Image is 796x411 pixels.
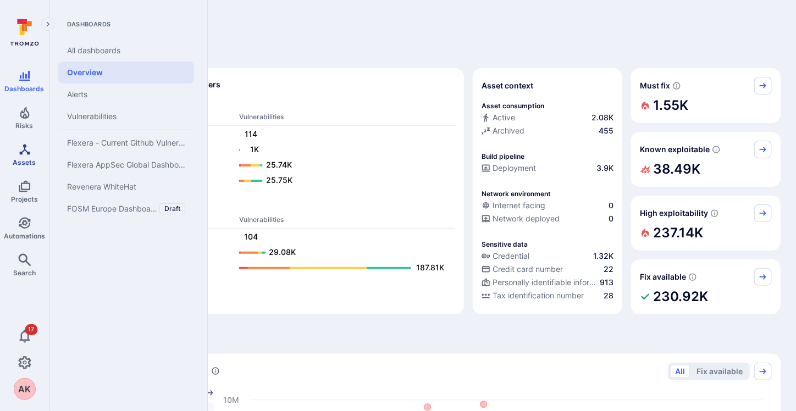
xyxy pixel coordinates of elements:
button: AK [14,378,36,400]
div: Number of vulnerabilities in status 'Open' 'Triaged' and 'In process' grouped by score [211,365,220,377]
span: Internet facing [493,200,545,211]
span: Must fix [640,80,670,91]
a: 187.81K [239,262,444,275]
div: Evidence indicative of processing personally identifiable information [482,277,613,290]
div: Credential [482,251,529,262]
a: Alerts [58,84,194,105]
a: 114 [239,128,444,141]
a: All dashboards [58,40,194,62]
div: Archived [482,125,524,136]
text: 25.74K [267,160,292,169]
span: Projects [11,195,38,203]
p: Sensitive data [482,240,528,248]
p: Build pipeline [482,152,524,160]
a: Network deployed0 [482,213,613,224]
a: 25.74K [239,159,444,172]
span: Archived [493,125,524,136]
span: Dashboards [5,85,45,93]
a: FOSM Europe Dashboard [58,198,194,220]
div: Code repository is archived [482,125,613,138]
text: 10M [223,395,239,404]
a: Overview [58,62,194,84]
svg: Vulnerabilities with fix available [688,273,697,281]
span: 28 [604,290,613,301]
div: Evidence indicative of processing tax identification numbers [482,290,613,303]
svg: Confirmed exploitable by KEV [712,145,721,154]
p: Asset consumption [482,102,544,110]
a: Deployment3.9K [482,163,613,174]
svg: Risk score >=40 , missed SLA [672,81,681,90]
div: Evidence that an asset is internet facing [482,200,613,213]
a: 104 [239,231,444,244]
text: 29.08K [269,247,296,257]
a: Revenera WhiteHat [58,176,194,198]
h2: 1.55K [653,95,688,116]
th: Vulnerabilities [239,112,455,126]
span: Flexera - Current Github Vulnerabilities [67,138,185,148]
svg: EPSS score ≥ 0.7 [710,209,719,218]
span: 913 [600,277,613,288]
div: Configured deployment pipeline [482,163,613,176]
button: Expand navigation menu [41,18,54,31]
a: 29.08K [239,246,444,259]
i: Expand navigation menu [44,20,52,29]
span: Revenera WhiteHat [67,182,136,192]
a: Credit card number22 [482,264,613,275]
span: Ops scanners [74,202,455,210]
span: Active [493,112,515,123]
div: Draft [159,203,185,214]
span: Personally identifiable information (PII) [493,277,598,288]
span: FOSM Europe Dashboard [67,204,157,214]
span: Network deployed [493,213,560,224]
div: Active [482,112,515,123]
a: Flexera AppSec Global Dashboard [58,154,194,176]
div: Commits seen in the last 180 days [482,112,613,125]
span: Known exploitable [640,144,710,155]
span: Prioritize [65,332,781,347]
button: Fix available [692,365,748,378]
span: Fix available [640,271,686,282]
div: Deployment [482,163,536,174]
span: Asset context [482,80,533,91]
a: Internet facing0 [482,200,613,211]
span: Credit card number [493,264,563,275]
span: 0 [609,213,613,224]
div: Must fix [631,68,781,123]
span: 17 [25,324,37,335]
p: Network environment [482,190,551,198]
h2: 38.49K [653,158,700,180]
span: 3.9K [596,163,613,174]
a: Vulnerabilities [58,105,194,127]
span: Tax identification number [493,290,584,301]
div: Credit card number [482,264,563,275]
span: 1.32K [593,251,613,262]
span: Deployment [493,163,536,174]
span: Discover [65,46,781,62]
span: Automations [4,232,45,240]
div: Arun Kumar Nagarajan [14,378,36,400]
span: Search [13,269,36,277]
span: Risks [16,121,34,130]
a: Credential1.32K [482,251,613,262]
span: Dev scanners [74,99,455,108]
h2: 230.92K [653,286,708,308]
span: 0 [609,200,613,211]
a: Archived455 [482,125,613,136]
a: Active2.08K [482,112,613,123]
div: Network deployed [482,213,560,224]
a: 25.75K [239,174,444,187]
button: All [670,365,690,378]
span: Dashboards [58,20,194,29]
span: High exploitability [640,208,708,219]
div: Evidence indicative of handling user or service credentials [482,251,613,264]
span: 455 [599,125,613,136]
div: Personally identifiable information (PII) [482,277,598,288]
div: Evidence indicative of processing credit card numbers [482,264,613,277]
span: Assets [13,158,36,166]
span: Credential [493,251,529,262]
text: 114 [245,129,258,138]
div: Internet facing [482,200,545,211]
text: 1K [250,145,259,154]
text: 104 [245,232,258,241]
a: Personally identifiable information (PII)913 [482,277,613,288]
